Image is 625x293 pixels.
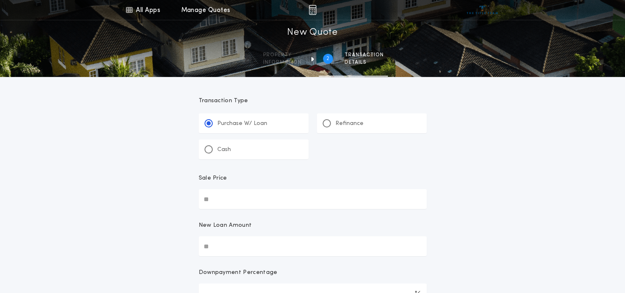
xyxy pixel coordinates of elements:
span: details [345,59,384,66]
p: Sale Price [199,174,227,183]
span: information [263,59,302,66]
span: Transaction [345,52,384,58]
input: Sale Price [199,189,427,209]
p: Transaction Type [199,97,427,105]
h2: 2 [326,55,329,62]
h1: New Quote [287,26,337,39]
input: New Loan Amount [199,236,427,256]
p: Cash [217,146,231,154]
p: New Loan Amount [199,221,252,230]
span: Property [263,52,302,58]
img: img [309,5,316,15]
p: Downpayment Percentage [199,269,278,277]
p: Refinance [335,120,364,128]
img: vs-icon [467,6,498,14]
p: Purchase W/ Loan [217,120,267,128]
